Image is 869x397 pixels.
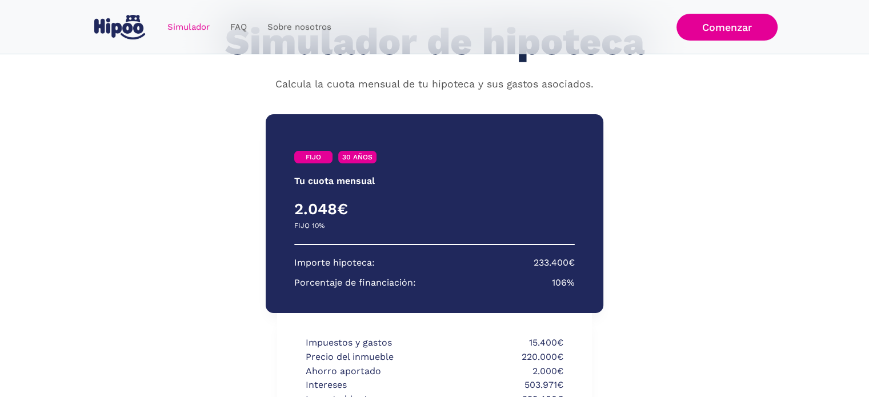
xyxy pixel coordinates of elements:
a: Simulador [157,16,220,38]
p: FIJO 10% [294,219,325,233]
p: 2.000€ [438,364,563,379]
a: Comenzar [676,14,778,41]
h4: 2.048€ [294,199,435,219]
a: FAQ [220,16,257,38]
p: Intereses [306,378,431,392]
h1: Simulador de hipoteca [225,21,644,63]
p: Calcula la cuota mensual de tu hipoteca y sus gastos asociados. [275,77,594,92]
p: Importe hipoteca: [294,256,375,270]
p: 233.400€ [534,256,575,270]
a: home [92,10,148,44]
p: Porcentaje de financiación: [294,276,416,290]
a: Sobre nosotros [257,16,342,38]
p: 220.000€ [438,350,563,364]
p: 503.971€ [438,378,563,392]
p: 106% [552,276,575,290]
p: 15.400€ [438,336,563,350]
a: 30 AÑOS [338,151,377,163]
p: Ahorro aportado [306,364,431,379]
p: Precio del inmueble [306,350,431,364]
a: FIJO [294,151,333,163]
p: Impuestos y gastos [306,336,431,350]
p: Tu cuota mensual [294,174,375,189]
